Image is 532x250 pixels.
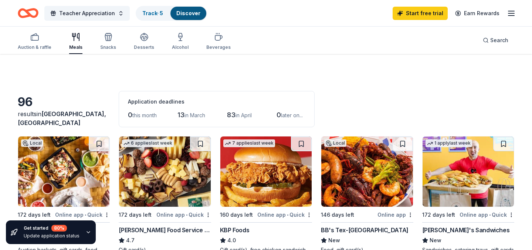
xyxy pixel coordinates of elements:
[69,30,82,54] button: Meals
[277,111,281,119] span: 0
[328,236,340,245] span: New
[281,112,303,118] span: later on...
[24,233,79,239] div: Update application status
[220,136,312,207] img: Image for KBP Foods
[489,212,491,218] span: •
[422,210,455,219] div: 172 days left
[177,111,184,119] span: 13
[69,44,82,50] div: Meals
[21,139,43,147] div: Local
[477,33,514,48] button: Search
[128,97,305,106] div: Application deadlines
[393,7,448,20] a: Start free trial
[24,225,79,232] div: Get started
[18,4,38,22] a: Home
[18,95,110,109] div: 96
[100,44,116,50] div: Snacks
[18,109,110,127] div: results
[119,136,210,207] img: Image for Gordon Food Service Store
[126,236,135,245] span: 4.7
[206,30,231,54] button: Beverages
[186,212,187,218] span: •
[44,6,130,21] button: Teacher Appreciation
[451,7,504,20] a: Earn Rewards
[18,110,106,126] span: in
[223,139,275,147] div: 7 applies last week
[426,139,472,147] div: 1 apply last week
[142,10,163,16] a: Track· 5
[321,210,354,219] div: 146 days left
[227,236,236,245] span: 4.0
[430,236,441,245] span: New
[321,136,413,207] img: Image for BB's Tex-Orleans
[51,225,67,232] div: 80 %
[423,136,514,207] img: Image for Ike's Sandwiches
[136,6,207,21] button: Track· 5Discover
[18,30,51,54] button: Auction & raffle
[134,30,154,54] button: Desserts
[184,112,205,118] span: in March
[321,226,409,234] div: BB's Tex-[GEOGRAPHIC_DATA]
[422,226,510,234] div: [PERSON_NAME]'s Sandwiches
[55,210,110,219] div: Online app Quick
[59,9,115,18] span: Teacher Appreciation
[206,44,231,50] div: Beverages
[460,210,514,219] div: Online app Quick
[324,139,346,147] div: Local
[220,210,253,219] div: 160 days left
[172,30,189,54] button: Alcohol
[85,212,86,218] span: •
[377,210,413,219] div: Online app
[220,226,249,234] div: KBP Foods
[490,36,508,45] span: Search
[257,210,312,219] div: Online app Quick
[119,210,152,219] div: 172 days left
[18,136,109,207] img: Image for Cabo Bob's
[176,10,200,16] a: Discover
[119,226,211,234] div: [PERSON_NAME] Food Service Store
[18,110,106,126] span: [GEOGRAPHIC_DATA], [GEOGRAPHIC_DATA]
[132,112,157,118] span: this month
[134,44,154,50] div: Desserts
[172,44,189,50] div: Alcohol
[128,111,132,119] span: 0
[156,210,211,219] div: Online app Quick
[18,210,51,219] div: 172 days left
[122,139,174,147] div: 6 applies last week
[227,111,235,119] span: 83
[100,30,116,54] button: Snacks
[287,212,288,218] span: •
[235,112,252,118] span: in April
[18,44,51,50] div: Auction & raffle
